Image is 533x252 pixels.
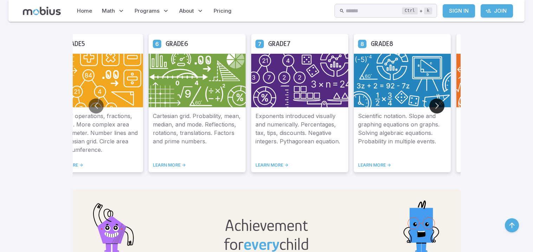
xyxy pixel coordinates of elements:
kbd: Ctrl [402,7,418,14]
h2: Achievement [224,216,309,235]
span: Math [102,7,115,15]
a: Grade 6 [153,39,161,48]
a: LEARN MORE -> [50,162,139,168]
a: LEARN MORE -> [255,162,344,168]
h5: Grade 6 [165,38,188,49]
a: Join [481,4,513,18]
img: Grade 7 [251,53,348,108]
p: Scientific notation. Slope and graphing equations on graphs. Solving algebraic equations. Probabi... [358,112,447,154]
h5: Grade 7 [268,38,291,49]
span: Programs [135,7,160,15]
h5: Grade 8 [371,38,393,49]
p: Exponents introduced visually and numerically. Percentages, tax, tips, discounts. Negative intege... [255,112,344,154]
h2: Explore the Curriculum [165,2,347,23]
span: About [179,7,194,15]
h5: Grade 5 [63,38,85,49]
a: Grade 8 [358,39,366,48]
a: LEARN MORE -> [153,162,241,168]
kbd: k [424,7,432,14]
a: Sign In [443,4,475,18]
p: Cartesian grid. Probability, mean, median, and mode. Reflections, rotations, translations. Factor... [153,112,241,154]
a: LEARN MORE -> [358,162,447,168]
img: Grade 8 [354,53,451,108]
button: Go to previous slide [89,98,104,114]
img: Grade 5 [46,53,143,108]
a: Grade 7 [255,39,264,48]
a: Home [75,3,94,19]
div: + [402,7,432,15]
p: Order of operations, fractions, decimals. More complex area and perimeter. Number lines and the c... [50,112,139,154]
img: Grade 6 [149,53,246,108]
a: Pricing [212,3,234,19]
button: Go to next slide [429,98,444,114]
